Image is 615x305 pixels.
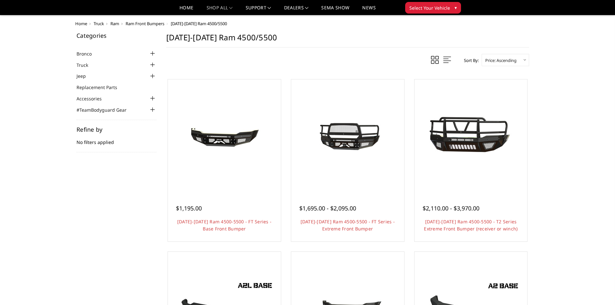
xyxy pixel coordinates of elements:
[296,111,399,160] img: 2019-2026 Ram 4500-5500 - FT Series - Extreme Front Bumper
[126,21,164,26] a: Ram Front Bumpers
[179,5,193,15] a: Home
[177,219,272,232] a: [DATE]-[DATE] Ram 4500-5500 - FT Series - Base Front Bumper
[424,219,518,232] a: [DATE]-[DATE] Ram 4500-5500 - T2 Series Extreme Front Bumper (receiver or winch)
[207,5,233,15] a: shop all
[169,81,279,191] a: 2019-2025 Ram 4500-5500 - FT Series - Base Front Bumper
[416,81,526,191] a: 2019-2025 Ram 4500-5500 - T2 Series Extreme Front Bumper (receiver or winch) 2019-2025 Ram 4500-5...
[75,21,87,26] a: Home
[419,107,522,164] img: 2019-2025 Ram 4500-5500 - T2 Series Extreme Front Bumper (receiver or winch)
[460,56,479,65] label: Sort By:
[171,21,227,26] span: [DATE]-[DATE] Ram 4500/5500
[77,127,157,152] div: No filters applied
[455,4,457,11] span: ▾
[423,204,479,212] span: $2,110.00 - $3,970.00
[405,2,461,14] button: Select Your Vehicle
[293,81,403,191] a: 2019-2026 Ram 4500-5500 - FT Series - Extreme Front Bumper 2019-2026 Ram 4500-5500 - FT Series - ...
[321,5,349,15] a: SEMA Show
[94,21,104,26] a: Truck
[173,111,276,160] img: 2019-2025 Ram 4500-5500 - FT Series - Base Front Bumper
[77,84,125,91] a: Replacement Parts
[77,33,157,38] h5: Categories
[409,5,450,11] span: Select Your Vehicle
[246,5,271,15] a: Support
[110,21,119,26] a: Ram
[77,50,100,57] a: Bronco
[299,204,356,212] span: $1,695.00 - $2,095.00
[77,62,96,68] a: Truck
[301,219,395,232] a: [DATE]-[DATE] Ram 4500-5500 - FT Series - Extreme Front Bumper
[284,5,309,15] a: Dealers
[362,5,375,15] a: News
[166,33,529,47] h1: [DATE]-[DATE] Ram 4500/5500
[77,95,110,102] a: Accessories
[77,107,135,113] a: #TeamBodyguard Gear
[77,73,94,79] a: Jeep
[77,127,157,132] h5: Refine by
[176,204,202,212] span: $1,195.00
